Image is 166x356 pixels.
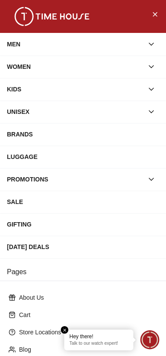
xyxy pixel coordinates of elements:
[148,7,162,21] button: Close Menu
[19,293,154,302] p: About Us
[140,330,160,350] div: Chat Widget
[7,217,159,232] div: GIFTING
[19,328,154,337] p: Store Locations
[7,36,144,52] div: MEN
[7,239,159,255] div: [DATE] DEALS
[9,7,95,26] img: ...
[7,81,144,97] div: KIDS
[7,194,159,210] div: SALE
[7,172,144,187] div: PROMOTIONS
[19,345,154,354] p: Blog
[70,341,128,347] p: Talk to our watch expert!
[70,333,128,340] div: Hey there!
[7,126,159,142] div: BRANDS
[7,104,144,120] div: UNISEX
[19,311,154,319] p: Cart
[7,59,144,74] div: WOMEN
[61,326,69,334] em: Close tooltip
[7,149,159,165] div: LUGGAGE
